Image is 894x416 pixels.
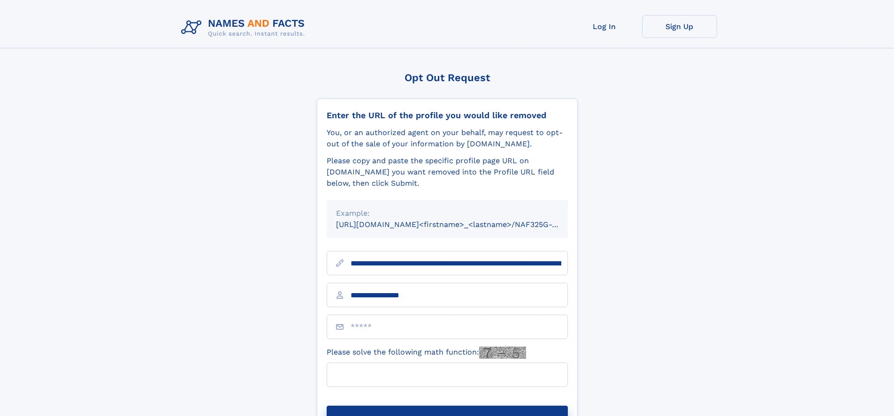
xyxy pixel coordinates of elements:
div: You, or an authorized agent on your behalf, may request to opt-out of the sale of your informatio... [327,127,568,150]
label: Please solve the following math function: [327,347,526,359]
div: Opt Out Request [317,72,578,83]
div: Enter the URL of the profile you would like removed [327,110,568,121]
img: Logo Names and Facts [177,15,313,40]
div: Example: [336,208,558,219]
small: [URL][DOMAIN_NAME]<firstname>_<lastname>/NAF325G-xxxxxxxx [336,220,586,229]
div: Please copy and paste the specific profile page URL on [DOMAIN_NAME] you want removed into the Pr... [327,155,568,189]
a: Log In [567,15,642,38]
a: Sign Up [642,15,717,38]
